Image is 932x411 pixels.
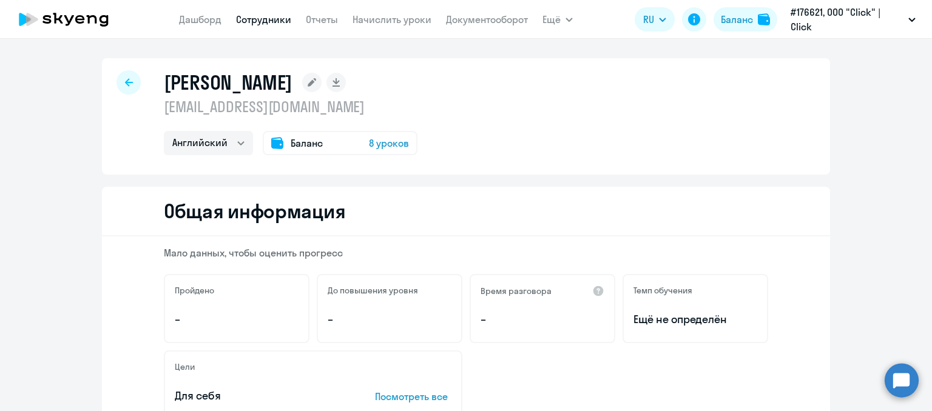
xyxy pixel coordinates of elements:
[791,5,903,34] p: #176621, ООО "Click" | Click
[175,285,214,296] h5: Пройдено
[643,12,654,27] span: RU
[635,7,675,32] button: RU
[175,361,195,372] h5: Цели
[633,312,757,327] span: Ещё не определён
[164,246,768,259] p: Мало данных, чтобы оценить прогресс
[236,13,291,25] a: Сотрудники
[306,13,338,25] a: Отчеты
[164,97,417,116] p: [EMAIL_ADDRESS][DOMAIN_NAME]
[542,12,561,27] span: Ещё
[714,7,777,32] button: Балансbalance
[785,5,922,34] button: #176621, ООО "Click" | Click
[164,199,345,223] h2: Общая информация
[353,13,431,25] a: Начислить уроки
[328,285,418,296] h5: До повышения уровня
[175,312,299,327] p: –
[758,13,770,25] img: balance
[328,312,451,327] p: –
[179,13,221,25] a: Дашборд
[721,12,753,27] div: Баланс
[291,136,323,150] span: Баланс
[175,388,337,404] p: Для себя
[481,286,552,296] h5: Время разговора
[375,389,451,404] p: Посмотреть все
[446,13,528,25] a: Документооборот
[633,285,692,296] h5: Темп обучения
[481,312,604,327] p: –
[164,70,292,95] h1: [PERSON_NAME]
[369,136,409,150] span: 8 уроков
[542,7,573,32] button: Ещё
